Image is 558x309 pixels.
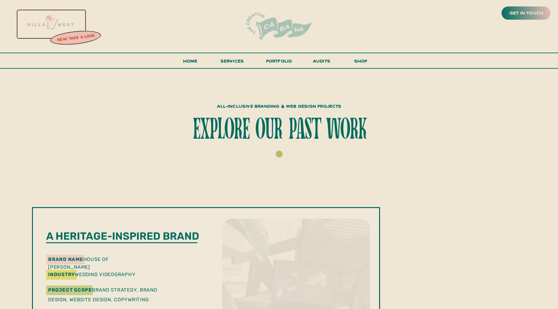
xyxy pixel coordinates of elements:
b: brand name [48,256,83,262]
b: Project Scope [48,287,92,293]
a: shop [345,57,376,68]
b: industry [48,272,75,277]
a: new! take a look [49,32,102,45]
h1: explore our past work [167,116,391,145]
a: portfolio [264,57,294,69]
a: Home [180,57,200,69]
a: services [219,57,246,69]
p: A heritage-inspired brand [46,230,201,243]
p: house of [PERSON_NAME] [48,255,143,262]
span: services [221,58,244,64]
p: all-inclusive branding & web design projects [192,102,367,108]
a: audits [312,57,331,68]
a: get in touch [508,9,544,18]
p: wedding videography [48,271,194,277]
p: Brand Strategy, Brand Design, Website Design, Copywriting [48,285,170,303]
